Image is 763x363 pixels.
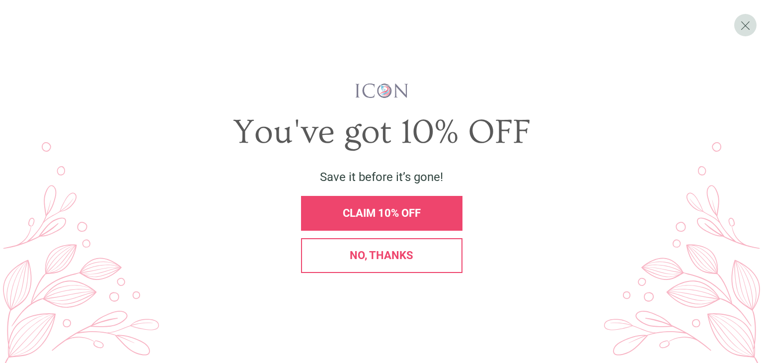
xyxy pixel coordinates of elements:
[354,83,410,99] img: iconwallstickersl_1754656298800.png
[233,113,531,152] span: You've got 10% OFF
[350,249,413,262] span: No, thanks
[320,170,443,184] span: Save it before it’s gone!
[343,207,421,219] span: CLAIM 10% OFF
[740,18,751,33] span: X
